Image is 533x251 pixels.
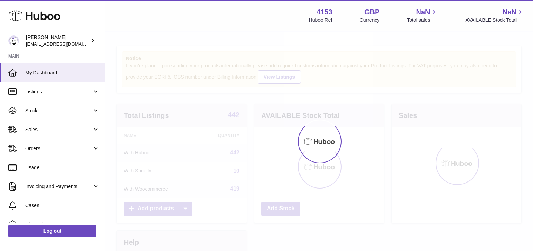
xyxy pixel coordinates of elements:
[364,7,379,17] strong: GBP
[25,221,100,228] span: Channels
[25,126,92,133] span: Sales
[26,41,103,47] span: [EMAIL_ADDRESS][DOMAIN_NAME]
[8,35,19,46] img: sales@kasefilters.com
[8,225,96,237] a: Log out
[25,202,100,209] span: Cases
[26,34,89,47] div: [PERSON_NAME]
[25,88,92,95] span: Listings
[465,7,525,24] a: NaN AVAILABLE Stock Total
[25,164,100,171] span: Usage
[465,17,525,24] span: AVAILABLE Stock Total
[416,7,430,17] span: NaN
[25,107,92,114] span: Stock
[502,7,517,17] span: NaN
[25,183,92,190] span: Invoicing and Payments
[407,17,438,24] span: Total sales
[25,145,92,152] span: Orders
[309,17,332,24] div: Huboo Ref
[407,7,438,24] a: NaN Total sales
[25,70,100,76] span: My Dashboard
[317,7,332,17] strong: 4153
[360,17,380,24] div: Currency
